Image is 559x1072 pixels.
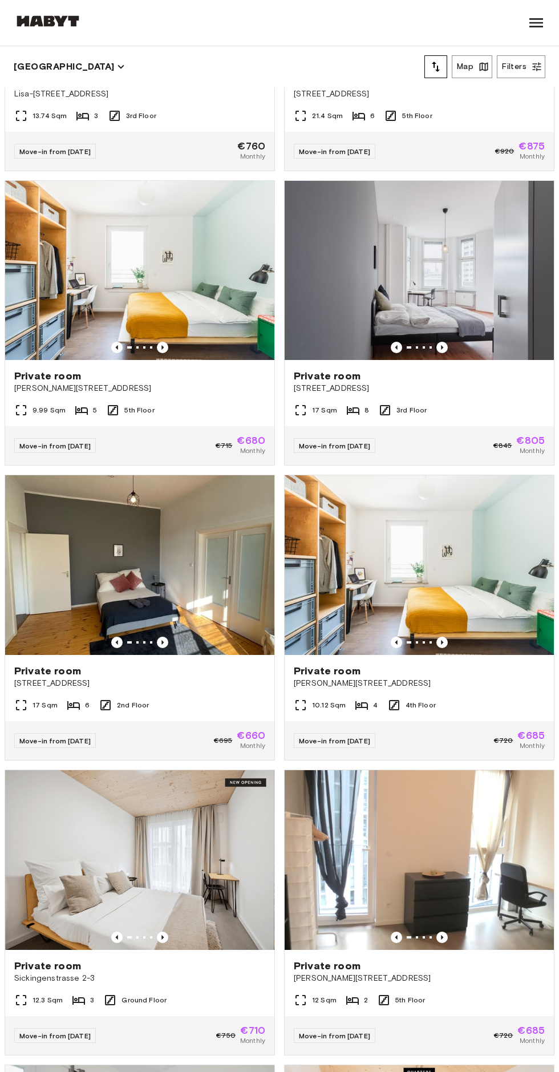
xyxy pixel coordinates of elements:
a: Marketing picture of unit DE-01-477-035-03Previous imagePrevious imagePrivate roomSickingenstrass... [5,770,275,1055]
span: Private room [14,369,81,383]
img: Habyt [14,15,82,27]
span: 3rd Floor [126,111,156,121]
span: €720 [494,735,513,746]
img: Marketing picture of unit DE-01-047-05H [285,181,554,361]
a: Marketing picture of unit DE-01-030-05HPrevious imagePrevious imagePrivate room[STREET_ADDRESS]17... [5,475,275,760]
span: Private room [294,664,360,678]
span: Private room [14,959,81,973]
span: Move-in from [DATE] [299,442,370,450]
button: Previous image [157,637,168,648]
span: Monthly [520,446,545,456]
span: [STREET_ADDRESS] [14,678,265,689]
span: 12 Sqm [312,995,337,1005]
span: [PERSON_NAME][STREET_ADDRESS] [14,383,265,394]
button: Previous image [111,637,123,648]
button: Previous image [157,932,168,943]
a: Marketing picture of unit DE-01-08-019-03QPrevious imagePrevious imagePrivate room[PERSON_NAME][S... [284,475,554,760]
span: 2nd Floor [117,700,149,710]
span: €805 [516,435,545,446]
span: Monthly [240,741,265,751]
span: 3 [90,995,94,1005]
span: 2 [364,995,368,1005]
button: Previous image [391,637,402,648]
span: Monthly [240,446,265,456]
button: Previous image [111,342,123,353]
a: Marketing picture of unit DE-01-302-013-01Previous imagePrevious imagePrivate room[PERSON_NAME][S... [284,770,554,1055]
span: 8 [364,405,369,415]
span: €685 [517,730,545,741]
span: 9.99 Sqm [33,405,66,415]
span: €875 [519,141,545,151]
span: 4th Floor [406,700,436,710]
span: 17 Sqm [312,405,337,415]
span: 6 [370,111,375,121]
img: Marketing picture of unit DE-01-477-035-03 [5,770,274,950]
a: Marketing picture of unit DE-01-08-020-03QPrevious imagePrevious imagePrivate room[PERSON_NAME][S... [5,180,275,466]
span: Move-in from [DATE] [19,442,91,450]
button: Filters [497,55,545,78]
button: Previous image [391,932,402,943]
span: €660 [237,730,265,741]
span: 6 [85,700,90,710]
span: Move-in from [DATE] [299,1031,370,1040]
span: 3rd Floor [396,405,427,415]
span: 10.12 Sqm [312,700,346,710]
span: €680 [237,435,265,446]
span: Private room [14,664,81,678]
span: Private room [294,369,360,383]
span: 12.3 Sqm [33,995,63,1005]
button: Previous image [436,637,448,648]
span: Monthly [520,151,545,161]
span: €845 [493,440,512,451]
img: Marketing picture of unit DE-01-302-013-01 [285,770,554,950]
span: [STREET_ADDRESS] [294,88,545,100]
button: Previous image [391,342,402,353]
span: €760 [237,141,265,151]
span: Move-in from [DATE] [19,147,91,156]
span: 5th Floor [124,405,154,415]
button: Map [452,55,492,78]
span: [PERSON_NAME][STREET_ADDRESS] [294,678,545,689]
span: 5 [93,405,97,415]
span: Ground Floor [121,995,167,1005]
span: 13.74 Sqm [33,111,67,121]
span: €685 [517,1025,545,1035]
span: €710 [240,1025,265,1035]
span: Private room [294,959,360,973]
span: Move-in from [DATE] [299,147,370,156]
img: Marketing picture of unit DE-01-08-020-03Q [5,181,274,361]
span: Lisa-[STREET_ADDRESS] [14,88,265,100]
span: €750 [216,1030,236,1041]
img: Marketing picture of unit DE-01-030-05H [5,475,274,655]
button: tune [424,55,447,78]
span: Move-in from [DATE] [19,1031,91,1040]
button: Previous image [436,932,448,943]
span: 17 Sqm [33,700,58,710]
span: Monthly [240,1035,265,1046]
a: Marketing picture of unit DE-01-047-05HPrevious imagePrevious imagePrivate room[STREET_ADDRESS]17... [284,180,554,466]
span: €920 [495,146,515,156]
button: Previous image [436,342,448,353]
span: Monthly [240,151,265,161]
span: 4 [373,700,378,710]
button: [GEOGRAPHIC_DATA] [14,59,125,75]
span: Move-in from [DATE] [299,737,370,745]
span: €715 [216,440,233,451]
button: Previous image [111,932,123,943]
span: Monthly [520,1035,545,1046]
span: Sickingenstrasse 2-3 [14,973,265,984]
span: Monthly [520,741,545,751]
span: €695 [214,735,233,746]
button: Previous image [157,342,168,353]
img: Marketing picture of unit DE-01-08-019-03Q [285,475,554,655]
span: €720 [494,1030,513,1041]
span: 5th Floor [402,111,432,121]
span: 21.4 Sqm [312,111,343,121]
span: [PERSON_NAME][STREET_ADDRESS] [294,973,545,984]
span: Move-in from [DATE] [19,737,91,745]
span: 3 [94,111,98,121]
span: 5th Floor [395,995,425,1005]
span: [STREET_ADDRESS] [294,383,545,394]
